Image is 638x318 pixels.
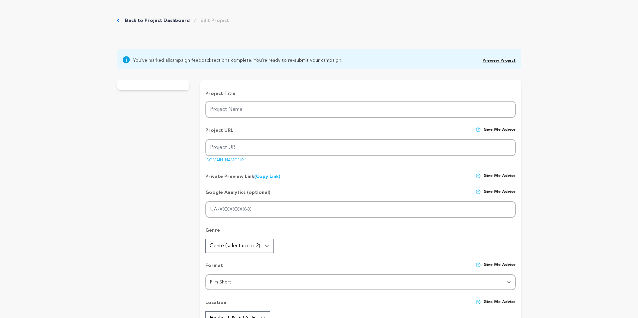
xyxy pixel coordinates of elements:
[476,189,481,195] img: help-circle.svg
[476,173,481,179] img: help-circle.svg
[205,189,270,201] p: Google Analytics (optional)
[254,174,280,179] a: (Copy Link)
[476,127,481,132] img: help-circle.svg
[205,156,247,162] a: [DOMAIN_NAME][URL]
[205,173,280,180] p: Private Preview Link
[133,56,342,64] span: You've marked all sections complete. You're ready to re-submit your campaign.
[205,299,226,311] p: Location
[482,59,516,63] a: Preview Project
[200,17,229,24] a: Edit Project
[483,173,516,180] span: Give me advice
[205,262,223,274] p: Format
[483,189,516,201] span: Give me advice
[205,227,516,239] p: Genre
[476,262,481,268] img: help-circle.svg
[117,17,229,24] div: Breadcrumb
[205,139,516,156] input: Project URL
[205,127,233,139] p: Project URL
[483,299,516,311] span: Give me advice
[476,299,481,305] img: help-circle.svg
[170,58,211,63] a: campaign feedback
[125,17,190,24] a: Back to Project Dashboard
[483,262,516,274] span: Give me advice
[205,201,516,218] input: UA-XXXXXXXX-X
[205,101,516,118] input: Project Name
[483,127,516,139] span: Give me advice
[205,90,516,97] p: Project Title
